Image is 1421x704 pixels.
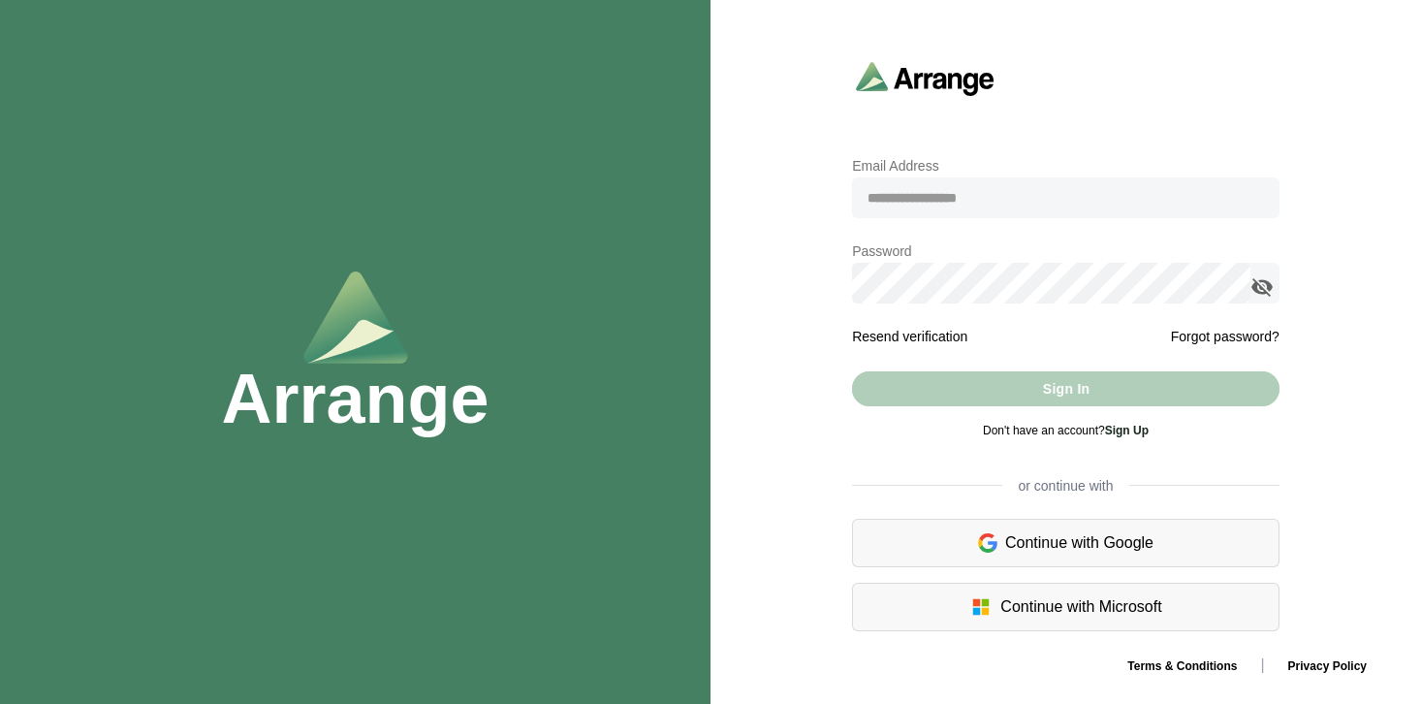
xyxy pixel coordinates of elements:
[221,364,489,433] h1: Arrange
[852,519,1279,567] div: Continue with Google
[1002,476,1128,496] span: or continue with
[852,240,1279,263] p: Password
[1171,325,1279,348] a: Forgot password?
[856,61,995,95] img: arrangeai-name-small-logo.4d2b8aee.svg
[852,154,1279,177] p: Email Address
[852,329,967,344] a: Resend verification
[1112,659,1252,673] a: Terms & Conditions
[1273,659,1382,673] a: Privacy Policy
[852,583,1279,631] div: Continue with Microsoft
[1260,656,1264,673] span: |
[1105,424,1149,437] a: Sign Up
[969,595,993,619] img: microsoft-logo.7cf64d5f.svg
[983,424,1149,437] span: Don't have an account?
[1250,275,1274,299] i: appended action
[978,531,997,555] img: google-logo.6d399ca0.svg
